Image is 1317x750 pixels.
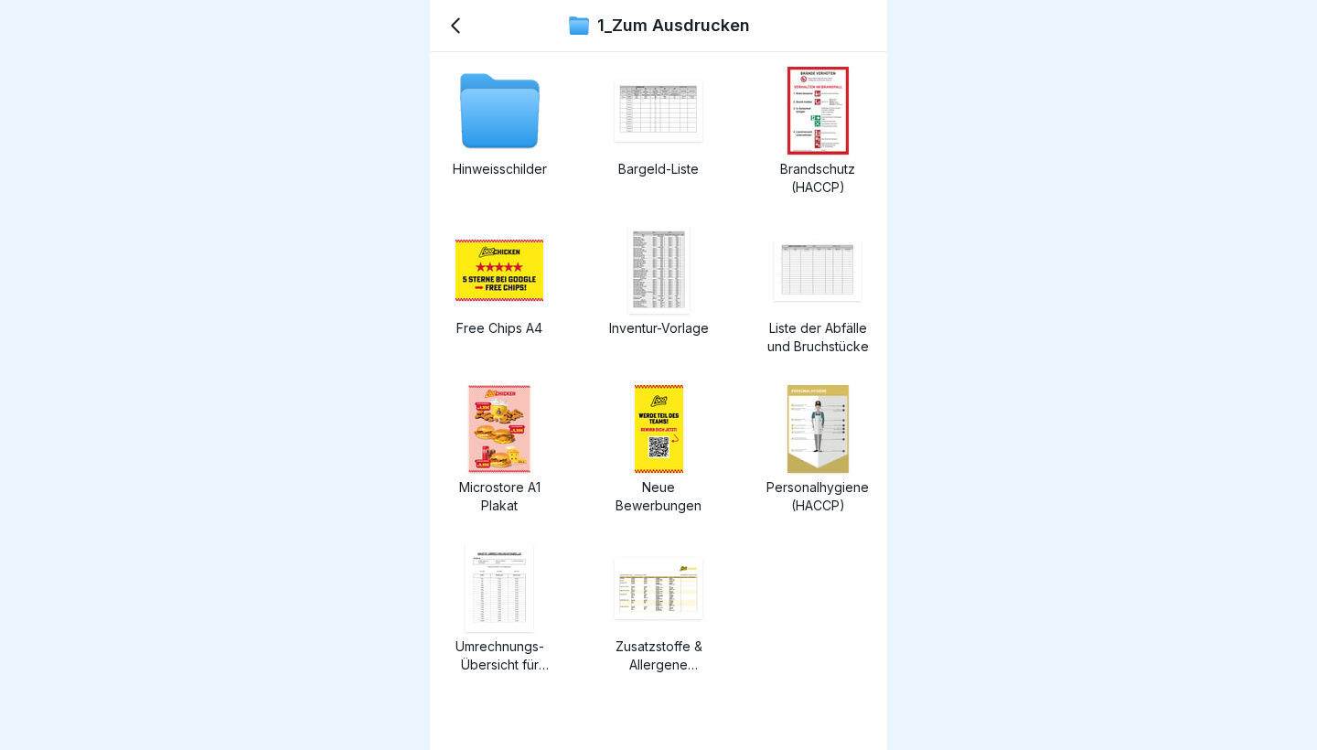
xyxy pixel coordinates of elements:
[763,478,873,515] p: Personalhygiene (HACCP)
[774,240,862,301] img: image thumbnail
[444,385,554,515] a: image thumbnailMicrostore A1 Plakat
[604,544,713,674] a: image thumbnailZusatzstoffe & Allergene ([DATE])
[444,544,554,674] a: image thumbnailUmrechnungs-Übersicht für Abfall
[763,160,873,197] p: Brandschutz (HACCP)
[444,637,554,674] p: Umrechnungs-Übersicht für Abfall
[444,478,554,515] p: Microstore A1 Plakat
[444,319,554,337] p: Free Chips A4
[763,319,873,356] p: Liste der Abfälle und Bruchstücke
[604,160,713,178] p: Bargeld-Liste
[787,385,849,473] img: image thumbnail
[597,16,750,36] p: 1_Zum Ausdrucken
[604,67,713,197] a: image thumbnailBargeld-Liste
[444,67,554,197] a: Hinweisschilder
[455,240,543,301] img: image thumbnail
[444,160,554,178] p: Hinweisschilder
[604,226,713,356] a: image thumbnailInventur-Vorlage
[604,478,713,515] p: Neue Bewerbungen
[763,67,873,197] a: image thumbnailBrandschutz (HACCP)
[628,226,690,314] img: image thumbnail
[615,80,702,142] img: image thumbnail
[604,319,713,337] p: Inventur-Vorlage
[604,637,713,674] p: Zusatzstoffe & Allergene ([DATE])
[604,385,713,515] a: image thumbnailNeue Bewerbungen
[444,226,554,356] a: image thumbnailFree Chips A4
[615,558,702,619] img: image thumbnail
[635,385,683,473] img: image thumbnail
[466,544,533,632] img: image thumbnail
[787,67,849,155] img: image thumbnail
[763,385,873,515] a: image thumbnailPersonalhygiene (HACCP)
[468,385,530,473] img: image thumbnail
[763,226,873,356] a: image thumbnailListe der Abfälle und Bruchstücke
